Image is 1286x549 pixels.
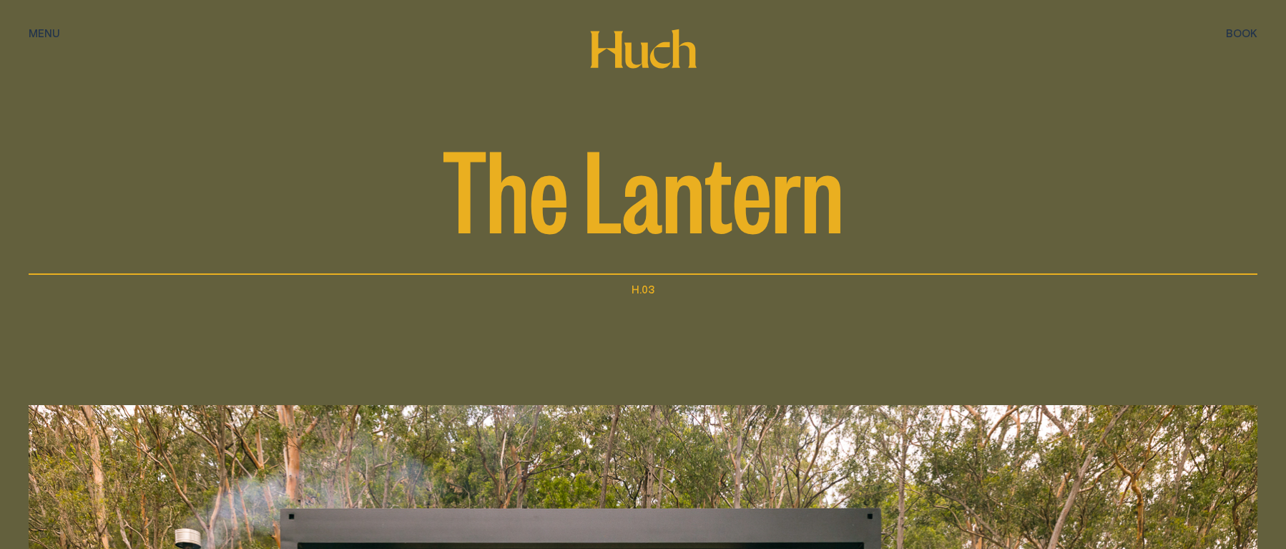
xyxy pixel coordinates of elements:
h1: H.03 [632,281,654,298]
button: show booking tray [1226,26,1257,43]
span: The Lantern [442,129,844,243]
button: show menu [29,26,60,43]
span: Menu [29,28,60,39]
span: Book [1226,28,1257,39]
